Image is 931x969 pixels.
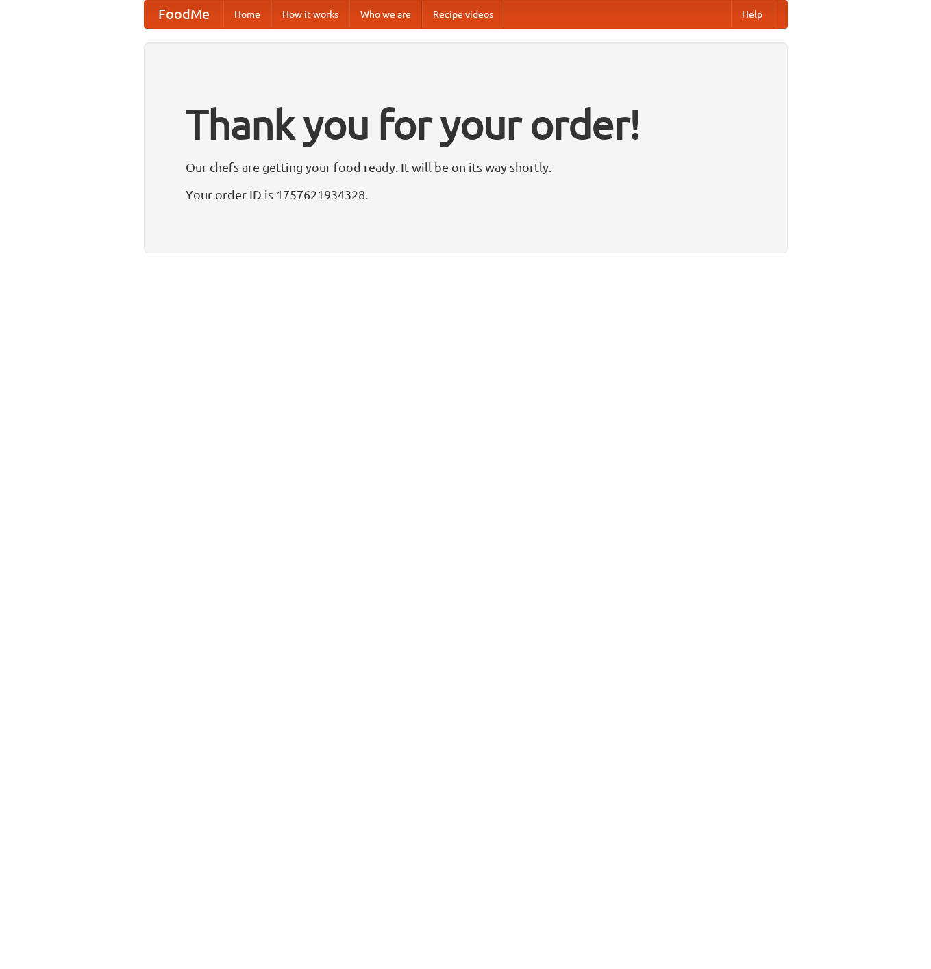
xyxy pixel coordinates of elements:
a: Recipe videos [422,1,504,28]
p: Our chefs are getting your food ready. It will be on its way shortly. [186,157,746,177]
a: FoodMe [145,1,223,28]
a: Home [223,1,271,28]
h1: Thank you for your order! [186,91,746,157]
p: Your order ID is 1757621934328. [186,184,746,205]
a: How it works [271,1,349,28]
a: Who we are [349,1,422,28]
a: Help [731,1,773,28]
